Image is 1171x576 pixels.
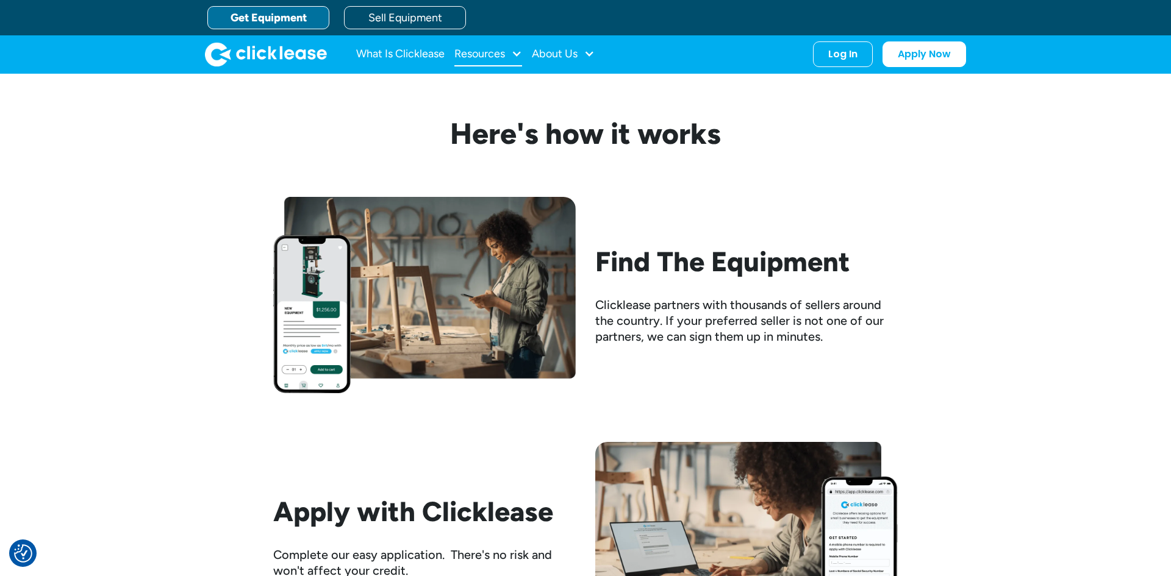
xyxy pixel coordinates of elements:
div: Log In [828,48,858,60]
h3: Here's how it works [273,119,898,148]
img: Revisit consent button [14,544,32,563]
a: home [205,42,327,66]
h2: Find The Equipment [595,246,898,277]
img: Clicklease logo [205,42,327,66]
div: About Us [532,42,595,66]
div: Clicklease partners with thousands of sellers around the country. If your preferred seller is not... [595,297,898,344]
a: Apply Now [883,41,966,67]
a: Get Equipment [207,6,329,29]
div: Resources [454,42,522,66]
a: What Is Clicklease [356,42,445,66]
button: Consent Preferences [14,544,32,563]
a: Sell Equipment [344,6,466,29]
h2: Apply with Clicklease [273,496,576,527]
img: Woman looking at her phone while standing beside her workbench with half assembled chair [273,197,576,393]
